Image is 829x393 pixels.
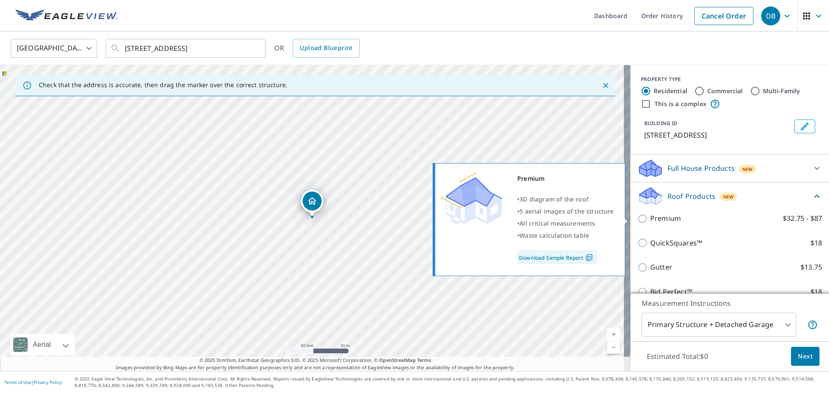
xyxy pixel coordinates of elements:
p: Full House Products [668,163,734,173]
img: EV Logo [16,9,117,22]
div: Roof ProductsNew [637,186,822,206]
img: Pdf Icon [583,254,595,261]
div: Full House ProductsNew [637,158,822,179]
div: Primary Structure + Detached Garage [642,313,796,337]
a: Terms of Use [4,379,31,385]
a: Upload Blueprint [293,39,359,58]
p: Check that the address is accurate, then drag the marker over the correct structure. [39,81,288,89]
p: Estimated Total: $0 [640,347,715,366]
p: $18 [810,286,822,297]
div: [GEOGRAPHIC_DATA] [11,36,97,60]
span: New [742,166,753,173]
a: Current Level 19, Zoom In [607,328,620,341]
p: Premium [650,213,681,224]
span: 5 aerial images of the structure [519,207,614,215]
div: OR [274,39,360,58]
p: $13.75 [801,262,822,273]
p: Gutter [650,262,672,273]
div: PROPERTY TYPE [641,75,819,83]
a: Current Level 19, Zoom Out [607,341,620,354]
label: This is a complex [655,100,706,108]
p: Bid Perfect™ [650,286,692,297]
p: [STREET_ADDRESS] [644,130,791,140]
button: Close [600,80,611,91]
img: Premium [442,173,502,224]
div: • [517,193,614,205]
p: Roof Products [668,191,715,201]
span: Your report will include the primary structure and a detached garage if one exists. [807,320,818,330]
span: All critical measurements [519,219,595,227]
a: Privacy Policy [34,379,62,385]
label: Commercial [707,87,743,95]
span: Waste calculation table [519,231,589,239]
div: • [517,230,614,242]
div: Premium [517,173,614,185]
label: Multi-Family [763,87,801,95]
span: © 2025 TomTom, Earthstar Geographics SIO, © 2025 Microsoft Corporation, © [199,357,431,364]
a: Cancel Order [694,7,753,25]
span: New [723,193,734,200]
a: Terms [417,357,431,363]
div: Aerial [10,334,75,355]
div: Dropped pin, building 1, Residential property, 2904 Oakdale Rd Charlotte, NC 28216 [301,190,323,217]
span: 3D diagram of the roof [519,195,589,203]
input: Search by address or latitude-longitude [125,36,248,60]
button: Next [791,347,820,366]
p: QuickSquares™ [650,238,702,248]
label: Residential [654,87,687,95]
div: Aerial [30,334,54,355]
p: Measurement Instructions [642,298,818,308]
p: BUILDING ID [644,119,677,127]
span: Upload Blueprint [300,43,352,53]
p: $18 [810,238,822,248]
div: • [517,205,614,217]
a: Download Sample Report [517,250,597,264]
div: DB [761,6,780,25]
div: • [517,217,614,230]
span: Next [798,351,813,362]
button: Edit building 1 [794,119,815,133]
a: OpenStreetMap [379,357,415,363]
p: | [4,380,62,385]
p: © 2025 Eagle View Technologies, Inc. and Pictometry International Corp. All Rights Reserved. Repo... [75,376,825,389]
p: $32.75 - $87 [783,213,822,224]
